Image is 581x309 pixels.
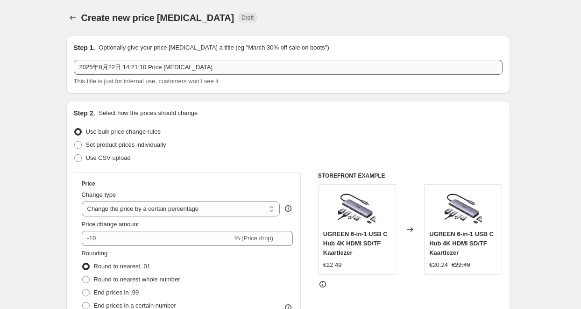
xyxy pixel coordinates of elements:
[99,43,329,52] p: Optionally give your price [MEDICAL_DATA] a title (eg "March 30% off sale on boots")
[94,302,176,309] span: End prices in a certain number
[323,260,342,270] div: €22.49
[74,43,95,52] h2: Step 1.
[74,78,219,85] span: This title is just for internal use, customers won't see it
[323,230,388,256] span: UGREEN 6-in-1 USB C Hub 4K HDMI SD/TF Kaartlezer
[94,276,180,283] span: Round to nearest whole number
[81,13,234,23] span: Create new price [MEDICAL_DATA]
[82,231,233,246] input: -15
[82,221,139,228] span: Price change amount
[94,263,150,270] span: Round to nearest .01
[241,14,254,22] span: Draft
[66,11,79,24] button: Price change jobs
[86,154,131,161] span: Use CSV upload
[86,128,161,135] span: Use bulk price change rules
[82,180,95,187] h3: Price
[338,189,376,227] img: ugreen-6-in-1-usb-c-hub-4k-hdmi-sdtf-kaartlezer-662552_80x.png
[429,260,448,270] div: €20.24
[445,189,482,227] img: ugreen-6-in-1-usb-c-hub-4k-hdmi-sdtf-kaartlezer-662552_80x.png
[283,204,293,213] div: help
[234,235,273,242] span: % (Price drop)
[74,108,95,118] h2: Step 2.
[82,250,108,257] span: Rounding
[429,230,494,256] span: UGREEN 6-in-1 USB C Hub 4K HDMI SD/TF Kaartlezer
[74,60,503,75] input: 30% off holiday sale
[86,141,166,148] span: Set product prices individually
[452,260,470,270] strike: €22.49
[82,191,116,198] span: Change type
[99,108,198,118] p: Select how the prices should change
[94,289,139,296] span: End prices in .99
[318,172,503,180] h6: STOREFRONT EXAMPLE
